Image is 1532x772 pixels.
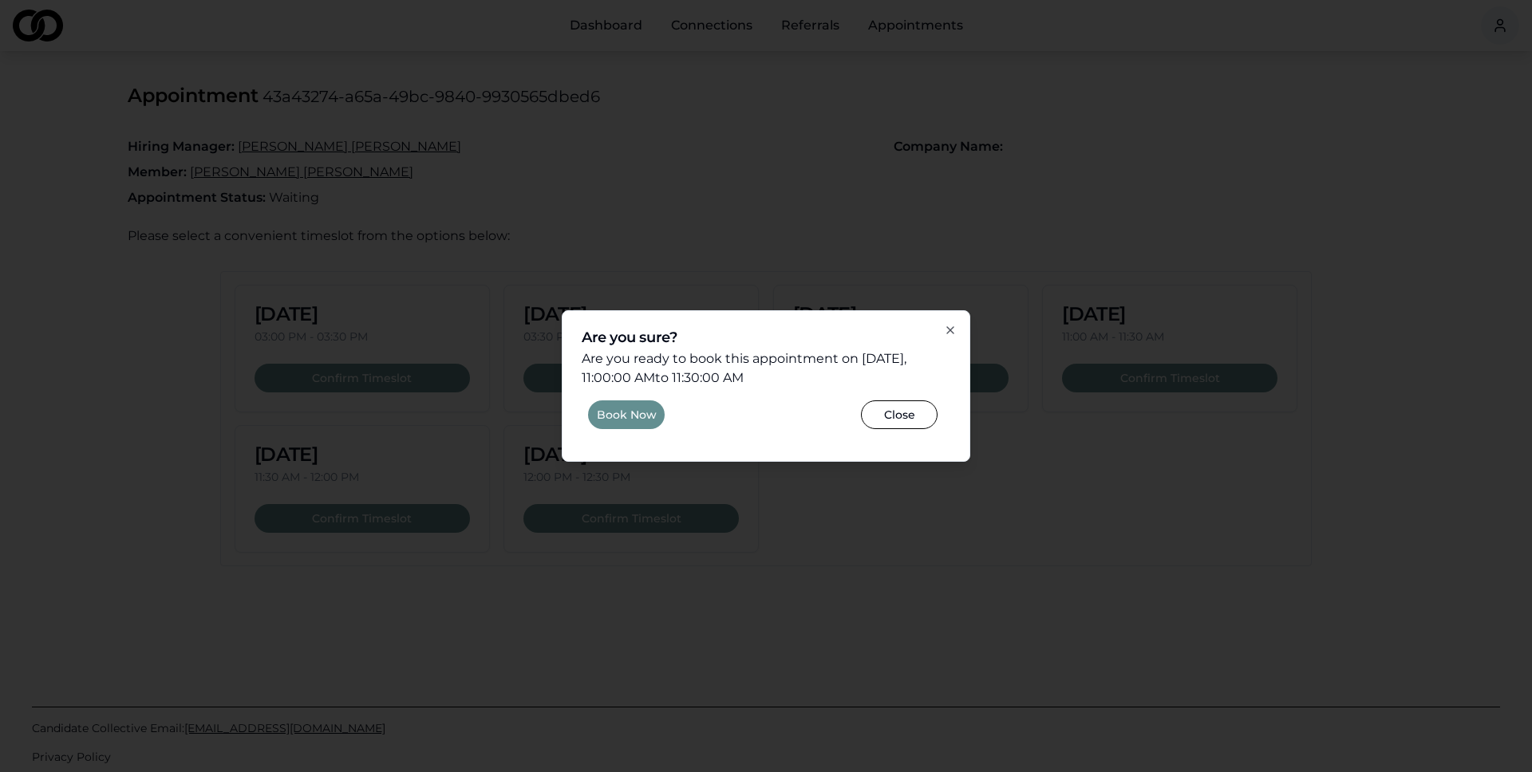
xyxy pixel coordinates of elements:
[582,330,950,345] h2: Are you sure?
[588,400,665,429] button: Book Now
[861,400,938,429] button: Close
[582,349,950,388] p: Are you ready to book this appointment on [DATE] , 11:00:00 AM to 11:30:00 AM
[588,400,665,435] button: Book Now
[861,400,944,435] button: Close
